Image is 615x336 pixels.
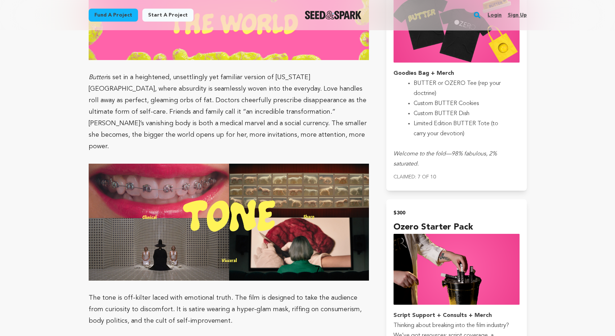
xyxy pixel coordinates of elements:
h4: Ozero Starter Pack [393,221,519,234]
a: Start a project [142,9,193,22]
a: Sign up [507,9,526,21]
img: incentive [393,234,519,304]
li: Custom BUTTER Dish [414,109,511,119]
li: BUTTER or OZERO Tee (rep your doctrine) [414,78,511,99]
li: Custom BUTTER Cookies [414,99,511,109]
li: Limited Edition BUTTER Tote (to carry your devotion) [414,119,511,139]
img: Seed&Spark Logo Dark Mode [305,11,361,19]
span: is set in a heightened, unsettlingly yet familiar version of [US_STATE][GEOGRAPHIC_DATA], where a... [89,74,367,150]
a: Fund a project [89,9,138,22]
h2: $300 [393,208,519,218]
span: The tone is off-kilter laced with emotional truth. The film is designed to take the audience from... [89,295,362,324]
em: Butter [89,74,106,81]
a: Seed&Spark Homepage [305,11,361,19]
p: Claimed: 7 of 10 [393,172,519,182]
em: Welcome to the fold—98% fabulous, 2% saturated. [393,151,497,167]
strong: Script Support + Consults + Merch [393,313,492,318]
a: Login [487,9,502,21]
strong: Goodies Bag + Merch [393,71,454,76]
img: AD_4nXdwTWzbb_eSuDFe3bmmsIUW9MdIYdULpcKakYBHKZZUAyb-oceHI65u0uoJS8z9eD5bFUCo7MF6a0jLsLEjJ1Fjogy4E... [89,164,369,281]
